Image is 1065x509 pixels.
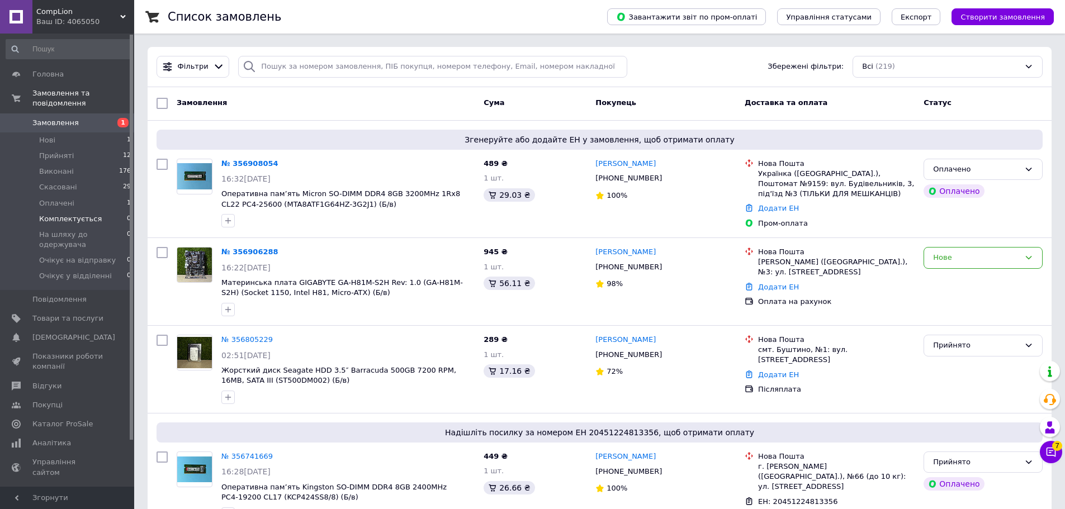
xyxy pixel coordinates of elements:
span: (219) [875,62,895,70]
h1: Список замовлень [168,10,281,23]
button: Управління статусами [777,8,881,25]
span: 1 шт. [484,350,504,359]
span: [DEMOGRAPHIC_DATA] [32,332,115,342]
div: Післяплата [758,384,915,394]
span: CompLion [36,7,120,17]
div: 29.03 ₴ [484,188,534,202]
span: Статус [924,98,952,107]
span: Завантажити звіт по пром-оплаті [616,12,757,22]
a: Фото товару [177,159,212,194]
div: Оплачено [933,164,1020,175]
a: [PERSON_NAME] [595,335,656,345]
div: 26.66 ₴ [484,481,534,494]
span: 16:28[DATE] [221,467,271,476]
a: Додати ЕН [758,370,799,379]
span: 16:32[DATE] [221,174,271,183]
a: № 356908054 [221,159,278,168]
span: Збережені фільтри: [768,61,844,72]
span: 1 шт. [484,174,504,182]
span: Виконані [39,167,74,177]
div: Пром-оплата [758,218,915,229]
a: Додати ЕН [758,204,799,212]
span: Скасовані [39,182,77,192]
span: 100% [607,484,627,492]
span: Доставка та оплата [745,98,827,107]
img: Фото товару [177,248,212,282]
a: Фото товару [177,451,212,487]
span: 176 [119,167,131,177]
div: г. [PERSON_NAME] ([GEOGRAPHIC_DATA].), №66 (до 10 кг): ул. [STREET_ADDRESS] [758,462,915,492]
span: 0 [127,230,131,250]
div: Нова Пошта [758,335,915,345]
span: Створити замовлення [960,13,1045,21]
span: Експорт [901,13,932,21]
div: Оплачено [924,184,984,198]
span: Очікує у відділенні [39,271,112,281]
span: 0 [127,255,131,265]
span: Головна [32,69,64,79]
span: 98% [607,279,623,288]
a: Оперативна пам’ять Micron SO-DIMM DDR4 8GB 3200MHz 1Rx8 CL22 PC4-25600 (MTA8ATF1G64HZ-3G2J1) (Б/в) [221,189,460,208]
span: 12 [123,151,131,161]
a: Фото товару [177,335,212,370]
span: Аналітика [32,438,71,448]
button: Чат з покупцем7 [1040,441,1062,463]
span: Товари та послуги [32,313,103,324]
div: Ваш ID: 4065050 [36,17,134,27]
img: Фото товару [177,456,212,483]
span: 72% [607,367,623,375]
span: 02:51[DATE] [221,351,271,360]
span: 1 шт. [484,467,504,475]
span: 0 [127,271,131,281]
span: 489 ₴ [484,159,508,168]
a: [PERSON_NAME] [595,451,656,462]
span: Всі [862,61,873,72]
span: Покупець [595,98,636,107]
a: Створити замовлення [940,12,1054,21]
a: [PERSON_NAME] [595,247,656,258]
span: 1 [117,118,129,127]
span: 449 ₴ [484,452,508,460]
div: [PHONE_NUMBER] [593,464,664,479]
span: 1 шт. [484,263,504,271]
span: Відгуки [32,381,61,391]
a: Фото товару [177,247,212,283]
span: Комплектується [39,214,102,224]
span: 29 [123,182,131,192]
span: Повідомлення [32,294,87,305]
div: Оплачено [924,477,984,491]
div: Прийнято [933,456,1020,468]
span: 1 [127,198,131,208]
span: ЕН: 20451224813356 [758,497,837,506]
a: Жорсткий диск Seagate HDD 3.5″ Barracuda 500GB 7200 RPM, 16MB, SATA III (ST500DM002) (Б/в) [221,366,456,385]
img: Фото товару [177,163,212,189]
span: Управління статусами [786,13,872,21]
input: Пошук за номером замовлення, ПІБ покупця, номером телефону, Email, номером накладної [238,56,627,78]
div: [PERSON_NAME] ([GEOGRAPHIC_DATA].), №3: ул. [STREET_ADDRESS] [758,257,915,277]
span: Прийняті [39,151,74,161]
button: Завантажити звіт по пром-оплаті [607,8,766,25]
a: Материнська плата GIGABYTE GA-H81M-S2H Rev: 1.0 (GA-H81M-S2H) (Socket 1150, Intel H81, Micro-ATX)... [221,278,463,297]
span: На шляху до одержувача [39,230,127,250]
span: Очікує на відправку [39,255,116,265]
div: Прийнято [933,340,1020,351]
div: Нова Пошта [758,451,915,462]
div: Нове [933,252,1020,264]
input: Пошук [6,39,132,59]
span: Замовлення [32,118,79,128]
a: № 356741669 [221,452,273,460]
a: № 356805229 [221,335,273,344]
div: Нова Пошта [758,159,915,169]
a: Оперативна пам’ять Kingston SO‑DIMM DDR4 8GB 2400MHz PC4‑19200 CL17 (KCP424SS8/8) (Б/в) [221,483,447,502]
span: 289 ₴ [484,335,508,344]
div: Нова Пошта [758,247,915,257]
span: 7 [1052,441,1062,451]
span: Оплачені [39,198,74,208]
img: Фото товару [177,337,212,368]
span: Надішліть посилку за номером ЕН 20451224813356, щоб отримати оплату [161,427,1038,438]
span: 100% [607,191,627,199]
a: № 356906288 [221,248,278,256]
span: Каталог ProSale [32,419,93,429]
